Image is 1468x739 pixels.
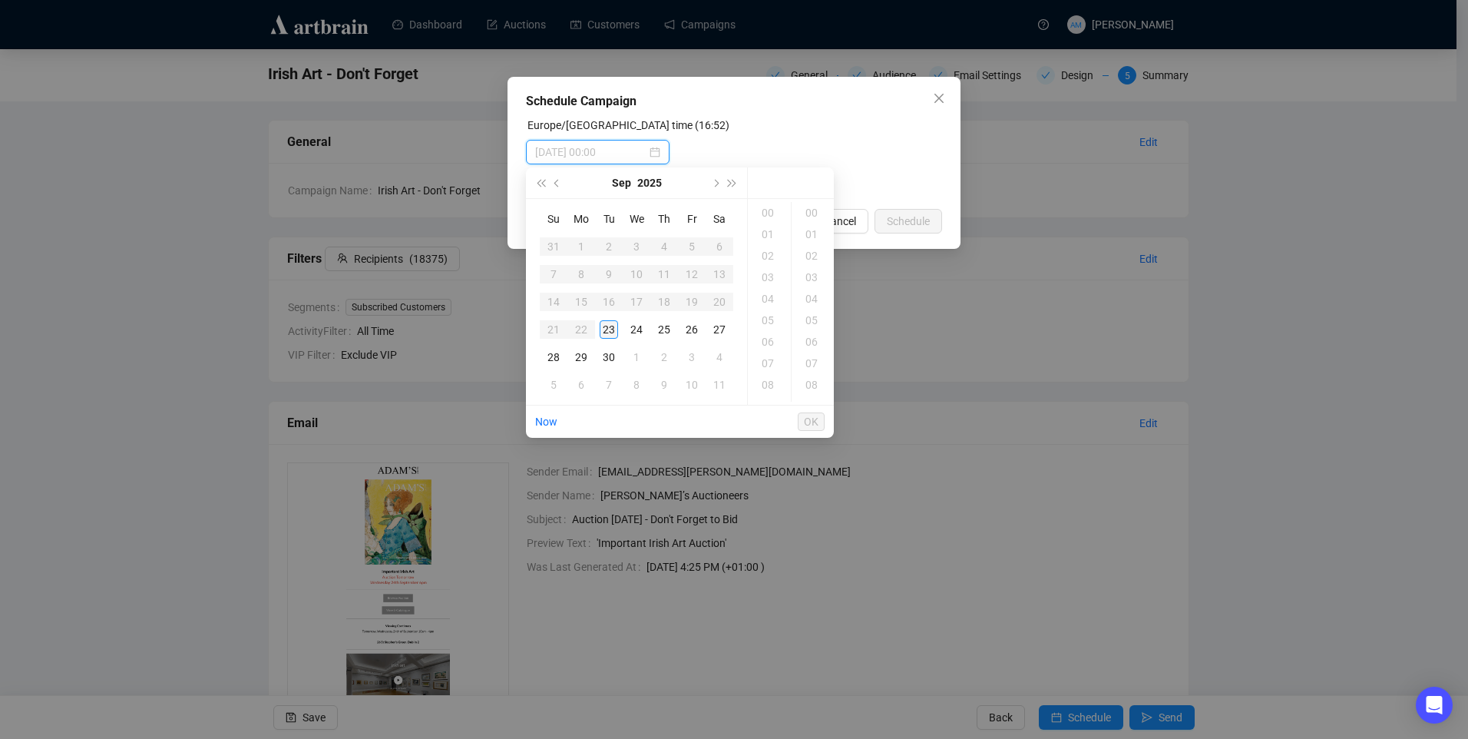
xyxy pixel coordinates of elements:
div: 08 [751,374,788,396]
div: 6 [710,237,729,256]
td: 2025-10-07 [595,371,623,399]
td: 2025-09-12 [678,260,706,288]
div: 10 [627,265,646,283]
th: Th [650,205,678,233]
div: 20 [710,293,729,311]
button: Close [927,86,951,111]
button: Choose a month [612,167,631,198]
div: 05 [751,310,788,331]
div: 01 [795,224,832,245]
td: 2025-09-28 [540,343,567,371]
div: 3 [683,348,701,366]
td: 2025-09-19 [678,288,706,316]
div: 02 [795,245,832,267]
div: 03 [795,267,832,288]
div: 25 [655,320,673,339]
button: Schedule [875,209,942,234]
a: Now [535,416,557,428]
td: 2025-10-08 [623,371,650,399]
td: 2025-08-31 [540,233,567,260]
div: 8 [572,265,590,283]
th: Tu [595,205,623,233]
div: 31 [544,237,563,256]
td: 2025-09-07 [540,260,567,288]
td: 2025-09-08 [567,260,595,288]
div: 27 [710,320,729,339]
div: 09 [795,396,832,417]
div: 18 [655,293,673,311]
td: 2025-09-30 [595,343,623,371]
th: Fr [678,205,706,233]
div: 12 [683,265,701,283]
td: 2025-09-22 [567,316,595,343]
div: 07 [795,353,832,374]
div: 2 [655,348,673,366]
div: 30 [600,348,618,366]
div: 01 [751,224,788,245]
div: Schedule Campaign [526,92,942,111]
td: 2025-09-21 [540,316,567,343]
div: 1 [627,348,646,366]
div: 1 [572,237,590,256]
div: 00 [751,202,788,224]
div: 9 [600,265,618,283]
div: 22 [572,320,590,339]
td: 2025-09-20 [706,288,733,316]
div: 14 [544,293,563,311]
td: 2025-10-02 [650,343,678,371]
td: 2025-09-25 [650,316,678,343]
td: 2025-10-09 [650,371,678,399]
div: 26 [683,320,701,339]
td: 2025-09-24 [623,316,650,343]
div: 23 [600,320,618,339]
div: 8 [627,376,646,394]
div: 04 [751,288,788,310]
button: Last year (Control + left) [532,167,549,198]
td: 2025-09-14 [540,288,567,316]
span: Cancel [824,213,856,230]
td: 2025-10-03 [678,343,706,371]
button: OK [798,413,825,431]
td: 2025-09-09 [595,260,623,288]
div: 15 [572,293,590,311]
td: 2025-10-06 [567,371,595,399]
input: Select date [535,144,646,161]
td: 2025-09-01 [567,233,595,260]
td: 2025-10-05 [540,371,567,399]
td: 2025-09-17 [623,288,650,316]
div: 03 [751,267,788,288]
th: Mo [567,205,595,233]
div: 24 [627,320,646,339]
td: 2025-09-23 [595,316,623,343]
div: 17 [627,293,646,311]
div: 06 [795,331,832,353]
div: 19 [683,293,701,311]
th: Sa [706,205,733,233]
td: 2025-10-04 [706,343,733,371]
td: 2025-09-29 [567,343,595,371]
div: 5 [544,376,563,394]
button: Next year (Control + right) [724,167,741,198]
div: 6 [572,376,590,394]
td: 2025-09-13 [706,260,733,288]
button: Cancel [812,209,868,234]
div: 02 [751,245,788,267]
th: Su [540,205,567,233]
td: 2025-09-06 [706,233,733,260]
div: 4 [710,348,729,366]
span: close [933,92,945,104]
td: 2025-09-16 [595,288,623,316]
div: 7 [544,265,563,283]
div: 11 [710,376,729,394]
td: 2025-09-04 [650,233,678,260]
div: 29 [572,348,590,366]
div: 11 [655,265,673,283]
div: 2 [600,237,618,256]
div: 08 [795,374,832,396]
button: Choose a year [637,167,662,198]
div: 13 [710,265,729,283]
div: 06 [751,331,788,353]
div: 00 [795,202,832,224]
td: 2025-09-10 [623,260,650,288]
td: 2025-09-27 [706,316,733,343]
